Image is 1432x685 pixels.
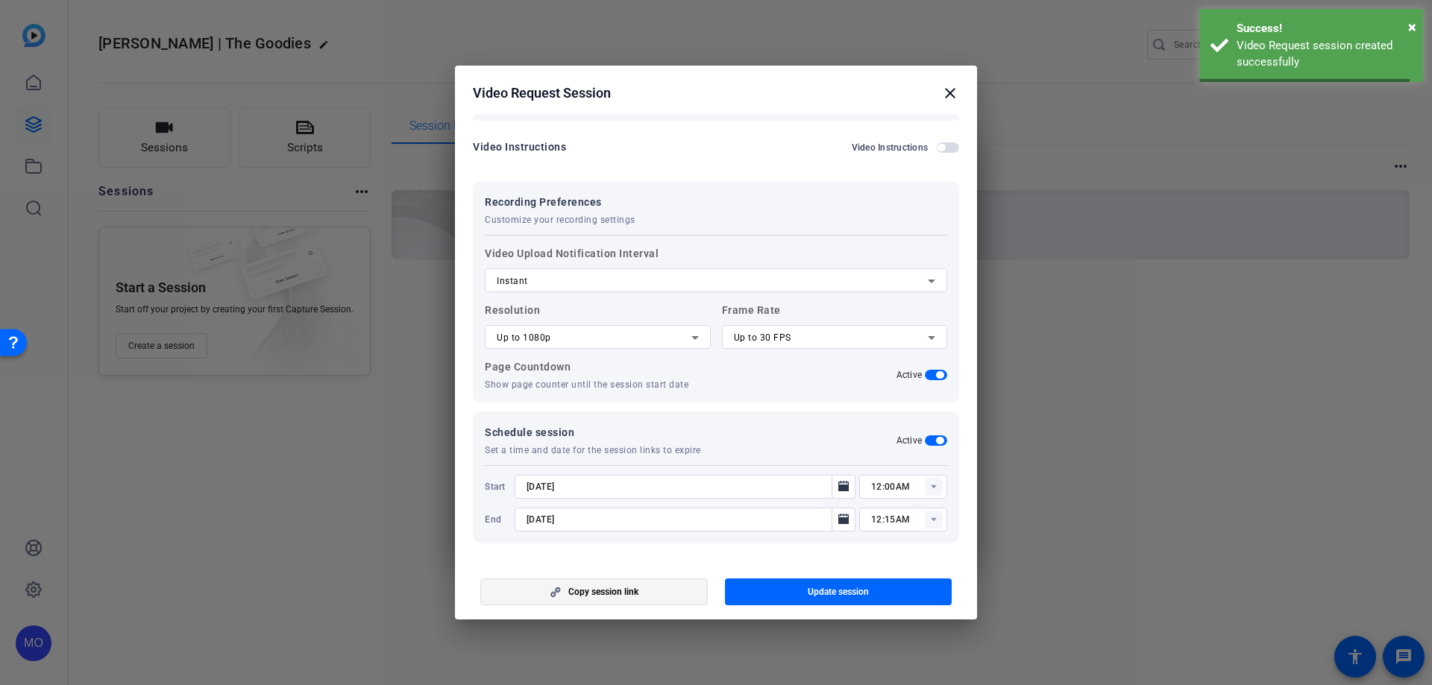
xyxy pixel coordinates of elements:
div: Video Instructions [473,138,566,156]
input: Time [871,478,947,496]
p: Show page counter until the session start date [485,379,711,391]
label: Video Upload Notification Interval [485,244,947,292]
input: Choose start date [527,478,829,496]
h2: Active [896,369,923,381]
button: Open calendar [832,475,855,499]
h2: Active [896,435,923,446]
input: Time [871,511,947,528]
label: Resolution [485,301,711,349]
span: Recording Preferences [485,193,635,211]
button: Open calendar [832,508,855,531]
span: Up to 1080p [497,332,551,343]
button: Copy session link [480,578,708,605]
mat-icon: close [941,84,959,102]
span: × [1408,18,1416,36]
div: Video Request session created successfully [1237,37,1412,71]
span: Start [485,481,511,493]
div: Success! [1237,20,1412,37]
p: Page Countdown [485,358,711,376]
h2: Video Instructions [852,142,929,154]
span: Copy session link [568,586,638,598]
input: Choose expiration date [527,511,829,528]
span: Schedule session [485,423,701,441]
span: End [485,514,511,525]
label: Frame Rate [722,301,948,349]
span: Instant [497,276,528,286]
button: Update session [725,578,952,605]
span: Update session [808,586,869,598]
button: Close [1408,16,1416,38]
span: Set a time and date for the session links to expire [485,444,701,456]
span: Customize your recording settings [485,214,635,226]
span: Up to 30 FPS [734,332,791,343]
div: Video Request Session [473,84,959,102]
